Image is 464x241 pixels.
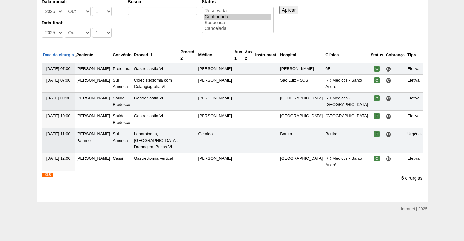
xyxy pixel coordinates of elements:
[401,206,428,212] div: Intranet | 2025
[133,63,179,75] td: Gastroplastia VL
[406,75,425,93] td: Eletiva
[406,47,425,63] th: Tipo
[406,63,425,75] td: Eletiva
[43,53,78,57] a: Data da cirurgia
[133,153,179,171] td: Gastrectomia Vertical
[197,63,233,75] td: [PERSON_NAME]
[75,47,112,63] th: Paciente
[197,93,233,111] td: [PERSON_NAME]
[279,93,324,111] td: [GEOGRAPHIC_DATA]
[406,111,425,128] td: Eletiva
[133,128,179,153] td: Laparotomia, [GEOGRAPHIC_DATA], Drenagem, Bridas VL
[369,47,385,63] th: Status
[254,47,279,63] th: Instrument.
[401,175,423,181] p: 6 cirurgias
[75,111,112,128] td: [PERSON_NAME]
[197,128,233,153] td: Geraldo
[386,96,391,101] span: Consultório
[74,53,78,58] img: ordem decrescente
[133,47,179,63] th: Proced. 1
[197,153,233,171] td: [PERSON_NAME]
[324,75,369,93] td: RR Médicos - Santo André
[46,156,71,161] span: [DATE] 12:00
[279,128,324,153] td: Bartira
[204,26,271,32] option: Cancelada
[374,66,380,72] span: Confirmada
[374,77,380,83] span: Confirmada
[204,8,271,14] option: Reservada
[111,153,133,171] td: Cassi
[133,93,179,111] td: Gastroplastia VL
[42,173,53,177] img: XLS
[111,63,133,75] td: Prefeitura
[111,47,133,63] th: Convênio
[204,14,271,20] option: Confirmada
[204,20,271,26] option: Suspensa
[386,113,391,119] span: Hospital
[406,153,425,171] td: Eletiva
[46,96,71,100] span: [DATE] 09:30
[406,128,425,153] td: Urgência
[324,111,369,128] td: [GEOGRAPHIC_DATA]
[279,75,324,93] td: São Luiz - SCS
[279,111,324,128] td: [GEOGRAPHIC_DATA]
[279,6,299,14] input: Aplicar
[75,128,112,153] td: [PERSON_NAME] Pafume
[133,111,179,128] td: Gastroplastia VL
[75,63,112,75] td: [PERSON_NAME]
[233,47,244,63] th: Aux 1
[111,128,133,153] td: Sul América
[75,75,112,93] td: [PERSON_NAME]
[324,93,369,111] td: RR Médicos - [GEOGRAPHIC_DATA]
[46,78,71,83] span: [DATE] 07:00
[133,75,179,93] td: Colecistectomia com Colangiografia VL
[46,67,71,71] span: [DATE] 07:00
[374,95,380,101] span: Confirmada
[279,153,324,171] td: [GEOGRAPHIC_DATA]
[374,156,380,161] span: Confirmada
[324,47,369,63] th: Clínica
[128,7,197,15] input: Digite os termos que você deseja procurar.
[75,153,112,171] td: [PERSON_NAME]
[374,113,380,119] span: Confirmada
[279,47,324,63] th: Hospital
[75,93,112,111] td: [PERSON_NAME]
[385,47,406,63] th: Cobrança
[386,156,391,161] span: Hospital
[324,128,369,153] td: Bartira
[406,93,425,111] td: Eletiva
[374,131,380,137] span: Confirmada
[197,75,233,93] td: [PERSON_NAME]
[179,47,197,63] th: Proced. 2
[197,47,233,63] th: Médico
[386,66,391,72] span: Consultório
[111,111,133,128] td: Saúde Bradesco
[111,93,133,111] td: Saúde Bradesco
[386,78,391,83] span: Consultório
[46,114,71,118] span: [DATE] 10:00
[46,132,71,136] span: [DATE] 11:00
[244,47,254,63] th: Aux 2
[324,63,369,75] td: 6R
[324,153,369,171] td: RR Médicos - Santo André
[279,63,324,75] td: [PERSON_NAME]
[197,111,233,128] td: [PERSON_NAME]
[386,131,391,137] span: Hospital
[111,75,133,93] td: Sul América
[42,20,121,26] label: Data final:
